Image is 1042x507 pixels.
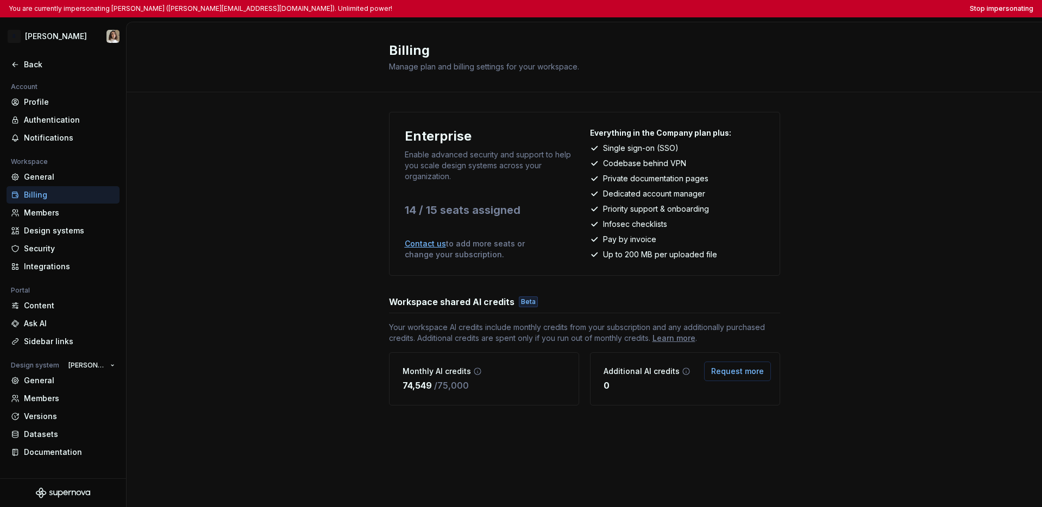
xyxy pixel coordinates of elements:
p: 14 / 15 seats assigned [405,202,579,218]
p: You are currently impersonating [PERSON_NAME] ([PERSON_NAME][EMAIL_ADDRESS][DOMAIN_NAME]). Unlimi... [9,4,392,13]
a: Ask AI [7,315,120,332]
span: Request more [711,366,764,377]
p: Everything in the Company plan plus: [590,128,764,138]
img: Sandrina pereira [106,30,120,43]
a: Back [7,56,120,73]
div: Ask AI [24,318,115,329]
a: Learn more [652,333,695,344]
h3: Workspace shared AI credits [389,295,514,308]
a: Content [7,297,120,314]
p: / 75,000 [434,379,469,392]
p: Enable advanced security and support to help you scale design systems across your organization. [405,149,579,182]
p: Enterprise [405,128,472,145]
a: Notifications [7,129,120,147]
svg: Supernova Logo [36,487,90,498]
div: Versions [24,411,115,422]
div: Beta [519,296,538,307]
div: Workspace [7,155,52,168]
p: Single sign-on (SSO) [603,143,679,154]
p: Pay by invoice [603,234,656,245]
button: Stop impersonating [970,4,1033,13]
span: [PERSON_NAME] [68,361,106,370]
a: Integrations [7,258,120,275]
p: 0 [604,379,610,392]
p: to add more seats or change your subscription. [405,238,553,260]
p: 74,549 [403,379,432,392]
div: Integrations [24,261,115,272]
div: Billing [24,189,115,200]
p: Dedicated account manager [603,188,705,199]
a: Versions [7,408,120,425]
div: General [24,375,115,386]
div: Notifications [24,132,115,143]
p: Additional AI credits [604,366,680,377]
a: Design systems [7,222,120,239]
a: General [7,372,120,389]
h2: Billing [389,42,767,59]
a: Contact us [405,239,446,248]
div: Back [24,59,115,70]
div: Profile [24,97,115,107]
p: Priority support & onboarding [603,204,709,214]
div: Members [24,393,115,404]
div: Design system [7,359,64,372]
div: R [8,30,21,43]
button: Request more [704,362,771,381]
div: Datasets [24,429,115,440]
a: Billing [7,186,120,204]
a: Members [7,204,120,221]
div: Design systems [24,225,115,236]
p: Up to 200 MB per uploaded file [603,249,717,260]
div: Documentation [24,447,115,458]
button: R[PERSON_NAME]Sandrina pereira [2,24,124,48]
a: Documentation [7,443,120,461]
a: General [7,168,120,186]
div: Sidebar links [24,336,115,347]
div: Portal [7,284,34,297]
p: Private documentation pages [603,173,708,184]
a: Security [7,240,120,257]
div: Members [24,207,115,218]
p: Monthly AI credits [403,366,471,377]
a: Datasets [7,426,120,443]
div: Authentication [24,115,115,125]
p: Infosec checklists [603,219,667,230]
a: Authentication [7,111,120,129]
a: Members [7,390,120,407]
div: General [24,172,115,182]
div: Content [24,300,115,311]
a: Sidebar links [7,333,120,350]
div: Account [7,80,42,93]
p: Codebase behind VPN [603,158,686,169]
a: Profile [7,93,120,111]
span: Manage plan and billing settings for your workspace. [389,62,579,71]
div: Security [24,243,115,254]
div: [PERSON_NAME] [25,31,87,42]
span: Your workspace AI credits include monthly credits from your subscription and any additionally pur... [389,322,780,344]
